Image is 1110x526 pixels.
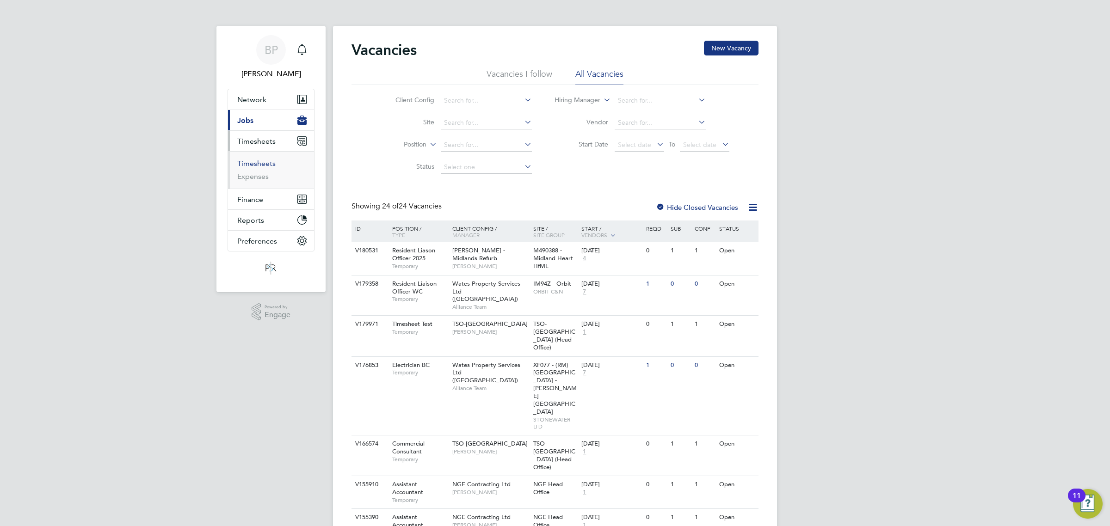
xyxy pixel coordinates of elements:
[382,202,442,211] span: 24 Vacancies
[581,514,641,521] div: [DATE]
[581,247,641,255] div: [DATE]
[392,480,423,496] span: Assistant Accountant
[533,480,563,496] span: NGE Head Office
[644,435,668,453] div: 0
[452,385,529,392] span: Alliance Team
[237,137,276,146] span: Timesheets
[441,161,532,174] input: Select one
[392,328,448,336] span: Temporary
[668,357,692,374] div: 0
[450,220,531,243] div: Client Config /
[452,303,529,311] span: Alliance Team
[392,280,437,295] span: Resident Liaison Officer WC
[644,316,668,333] div: 0
[717,242,757,259] div: Open
[392,456,448,463] span: Temporary
[581,255,587,263] span: 4
[228,189,314,209] button: Finance
[452,231,480,239] span: Manager
[644,220,668,236] div: Reqd
[717,275,757,293] div: Open
[533,288,577,295] span: ORBIT C&N
[581,280,641,288] div: [DATE]
[452,320,528,328] span: TSO-[GEOGRAPHIC_DATA]
[668,435,692,453] div: 1
[392,320,432,328] span: Timesheet Test
[263,261,279,275] img: psrsolutions-logo-retina.png
[581,440,641,448] div: [DATE]
[581,320,641,328] div: [DATE]
[581,231,607,239] span: Vendors
[644,242,668,259] div: 0
[668,275,692,293] div: 0
[452,480,511,488] span: NGE Contracting Ltd
[382,202,399,211] span: 24 of
[452,513,511,521] span: NGE Contracting Ltd
[353,275,385,293] div: V179358
[533,246,573,270] span: M490388 - Midland Heart HfML
[237,237,277,245] span: Preferences
[683,141,716,149] span: Select date
[392,231,405,239] span: Type
[615,94,706,107] input: Search for...
[237,195,263,204] span: Finance
[692,220,716,236] div: Conf
[533,416,577,430] span: STONEWATER LTD
[452,361,520,385] span: Wates Property Services Ltd ([GEOGRAPHIC_DATA])
[353,316,385,333] div: V179971
[441,139,532,152] input: Search for...
[668,316,692,333] div: 1
[644,357,668,374] div: 1
[581,369,587,377] span: 7
[692,476,716,493] div: 1
[533,361,577,416] span: XF077 - (RM) [GEOGRAPHIC_DATA] - [PERSON_NAME][GEOGRAPHIC_DATA]
[644,275,668,293] div: 1
[717,509,757,526] div: Open
[452,280,520,303] span: Wates Property Services Ltd ([GEOGRAPHIC_DATA])
[692,242,716,259] div: 1
[692,509,716,526] div: 1
[392,246,435,262] span: Resident Liason Officer 2025
[533,320,575,351] span: TSO-[GEOGRAPHIC_DATA] (Head Office)
[452,328,529,336] span: [PERSON_NAME]
[228,68,314,80] span: Ben Perkin
[717,357,757,374] div: Open
[668,242,692,259] div: 1
[441,94,532,107] input: Search for...
[615,116,706,129] input: Search for...
[547,96,600,105] label: Hiring Manager
[555,140,608,148] label: Start Date
[265,303,290,311] span: Powered by
[392,263,448,270] span: Temporary
[533,231,565,239] span: Site Group
[531,220,580,243] div: Site /
[656,203,738,212] label: Hide Closed Vacancies
[618,141,651,149] span: Select date
[581,448,587,456] span: 1
[237,95,266,104] span: Network
[668,476,692,493] div: 1
[237,172,269,181] a: Expenses
[581,489,587,496] span: 1
[1073,489,1103,519] button: Open Resource Center, 11 new notifications
[228,131,314,151] button: Timesheets
[581,481,641,489] div: [DATE]
[392,295,448,303] span: Temporary
[265,44,278,56] span: BP
[351,202,444,211] div: Showing
[265,311,290,319] span: Engage
[717,220,757,236] div: Status
[644,509,668,526] div: 0
[704,41,758,55] button: New Vacancy
[228,35,314,80] a: BP[PERSON_NAME]
[668,220,692,236] div: Sub
[452,263,529,270] span: [PERSON_NAME]
[581,288,587,296] span: 7
[555,118,608,126] label: Vendor
[452,448,529,455] span: [PERSON_NAME]
[252,303,291,321] a: Powered byEngage
[353,242,385,259] div: V180531
[644,476,668,493] div: 0
[533,280,571,287] span: IM94Z - Orbit
[392,496,448,504] span: Temporary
